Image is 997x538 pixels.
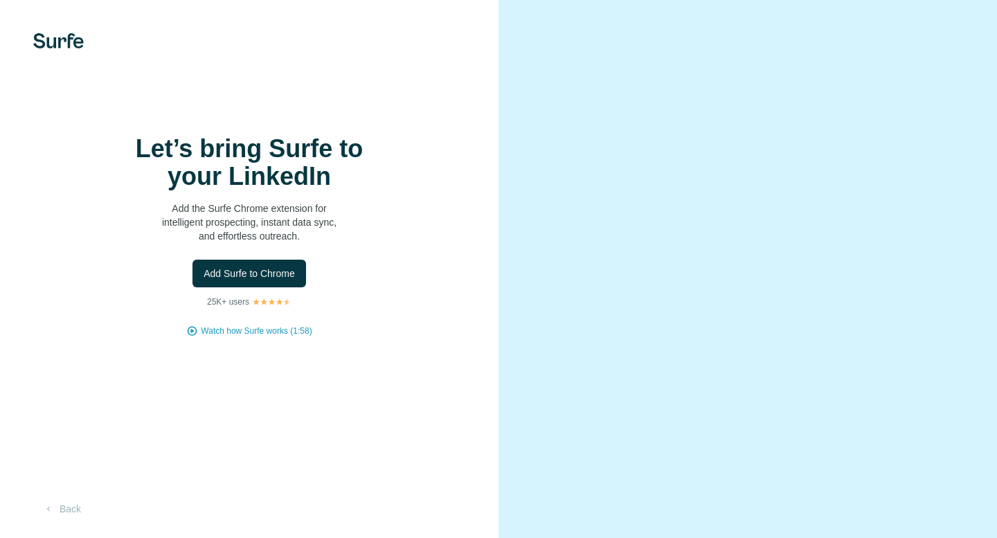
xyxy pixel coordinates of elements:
img: Surfe's logo [33,33,84,48]
span: Add Surfe to Chrome [204,267,295,280]
button: Add Surfe to Chrome [192,260,306,287]
button: Back [33,496,91,521]
img: Rating Stars [252,298,291,306]
p: 25K+ users [207,296,249,308]
button: Watch how Surfe works (1:58) [201,325,312,337]
p: Add the Surfe Chrome extension for intelligent prospecting, instant data sync, and effortless out... [111,201,388,243]
h1: Let’s bring Surfe to your LinkedIn [111,135,388,190]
